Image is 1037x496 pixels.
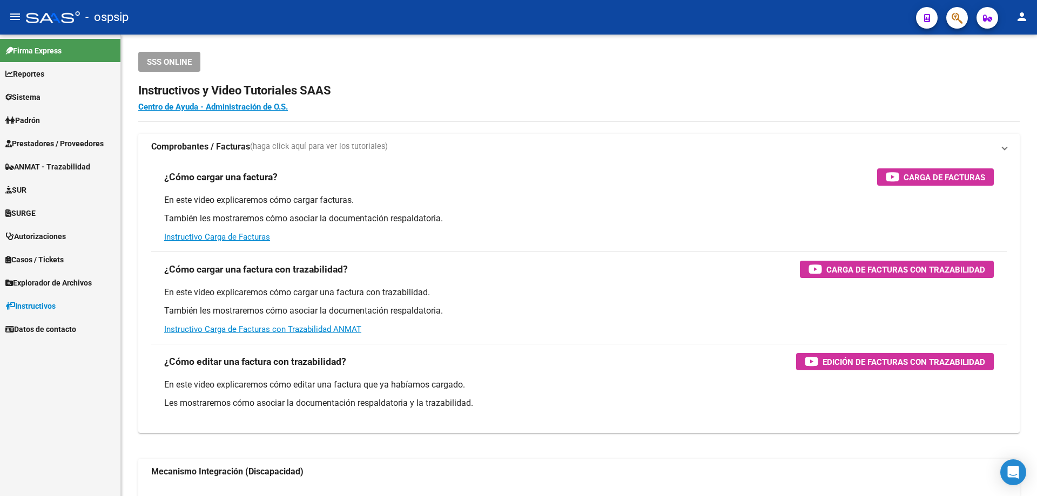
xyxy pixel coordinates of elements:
[5,138,104,150] span: Prestadores / Proveedores
[5,277,92,289] span: Explorador de Archivos
[164,213,994,225] p: También les mostraremos cómo asociar la documentación respaldatoria.
[877,168,994,186] button: Carga de Facturas
[138,52,200,72] button: SSS ONLINE
[796,353,994,370] button: Edición de Facturas con Trazabilidad
[164,194,994,206] p: En este video explicaremos cómo cargar facturas.
[164,287,994,298] p: En este video explicaremos cómo cargar una factura con trazabilidad.
[5,300,56,312] span: Instructivos
[250,141,388,153] span: (haga click aquí para ver los tutoriales)
[164,169,278,185] h3: ¿Cómo cargar una factura?
[5,68,44,80] span: Reportes
[164,397,994,409] p: Les mostraremos cómo asociar la documentación respaldatoria y la trazabilidad.
[5,45,62,57] span: Firma Express
[1015,10,1028,23] mat-icon: person
[151,141,250,153] strong: Comprobantes / Facturas
[138,102,288,112] a: Centro de Ayuda - Administración de O.S.
[5,114,40,126] span: Padrón
[138,160,1020,433] div: Comprobantes / Facturas(haga click aquí para ver los tutoriales)
[138,80,1020,101] h2: Instructivos y Video Tutoriales SAAS
[138,459,1020,485] mat-expansion-panel-header: Mecanismo Integración (Discapacidad)
[151,466,304,478] strong: Mecanismo Integración (Discapacidad)
[164,324,361,334] a: Instructivo Carga de Facturas con Trazabilidad ANMAT
[5,184,26,196] span: SUR
[164,379,994,391] p: En este video explicaremos cómo editar una factura que ya habíamos cargado.
[5,161,90,173] span: ANMAT - Trazabilidad
[5,230,66,242] span: Autorizaciones
[826,263,985,276] span: Carga de Facturas con Trazabilidad
[5,91,41,103] span: Sistema
[823,355,985,369] span: Edición de Facturas con Trazabilidad
[164,232,270,242] a: Instructivo Carga de Facturas
[5,254,64,266] span: Casos / Tickets
[9,10,22,23] mat-icon: menu
[164,305,994,317] p: También les mostraremos cómo asociar la documentación respaldatoria.
[147,57,192,67] span: SSS ONLINE
[85,5,129,29] span: - ospsip
[164,354,346,369] h3: ¿Cómo editar una factura con trazabilidad?
[164,262,348,277] h3: ¿Cómo cargar una factura con trazabilidad?
[800,261,994,278] button: Carga de Facturas con Trazabilidad
[904,171,985,184] span: Carga de Facturas
[5,323,76,335] span: Datos de contacto
[5,207,36,219] span: SURGE
[1000,459,1026,485] div: Open Intercom Messenger
[138,134,1020,160] mat-expansion-panel-header: Comprobantes / Facturas(haga click aquí para ver los tutoriales)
